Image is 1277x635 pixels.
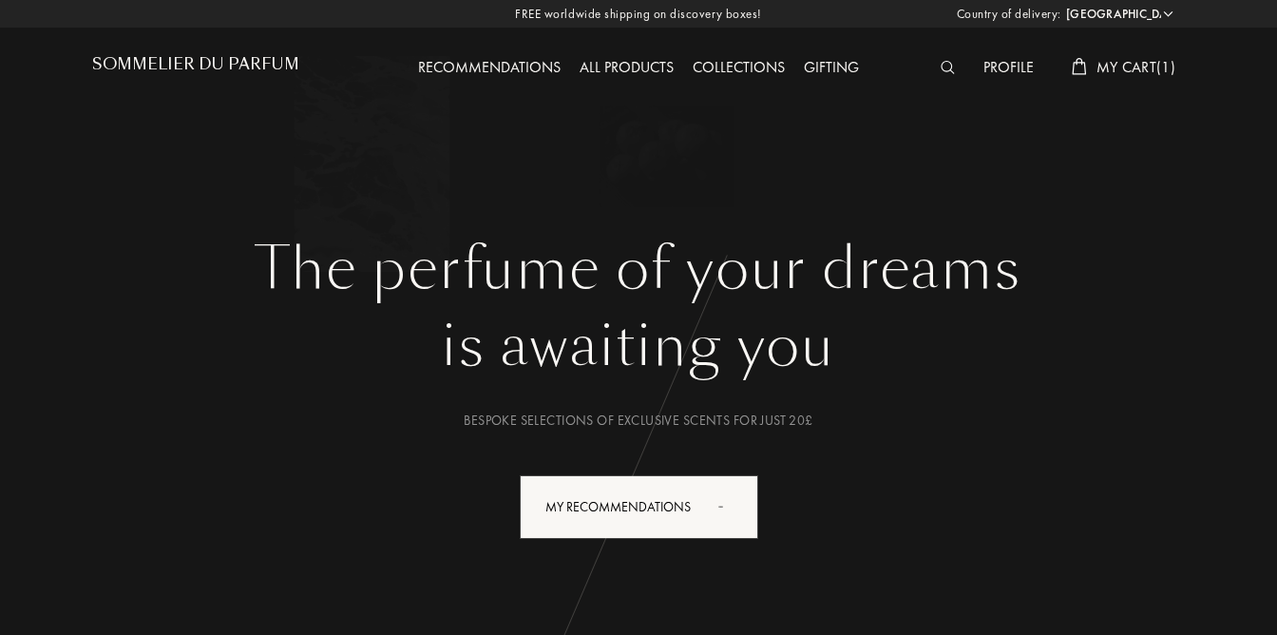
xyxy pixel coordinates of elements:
[106,303,1171,389] div: is awaiting you
[409,57,570,77] a: Recommendations
[1072,58,1087,75] img: cart_white.svg
[570,56,683,81] div: All products
[683,56,794,81] div: Collections
[794,56,868,81] div: Gifting
[957,5,1061,24] span: Country of delivery:
[106,235,1171,303] h1: The perfume of your dreams
[92,55,299,81] a: Sommelier du Parfum
[974,57,1043,77] a: Profile
[712,487,750,525] div: animation
[941,61,955,74] img: search_icn_white.svg
[1096,57,1175,77] span: My Cart ( 1 )
[520,475,758,539] div: My Recommendations
[683,57,794,77] a: Collections
[794,57,868,77] a: Gifting
[974,56,1043,81] div: Profile
[409,56,570,81] div: Recommendations
[505,475,772,539] a: My Recommendationsanimation
[570,57,683,77] a: All products
[92,55,299,73] h1: Sommelier du Parfum
[106,411,1171,431] div: Bespoke selections of exclusive scents for just 20£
